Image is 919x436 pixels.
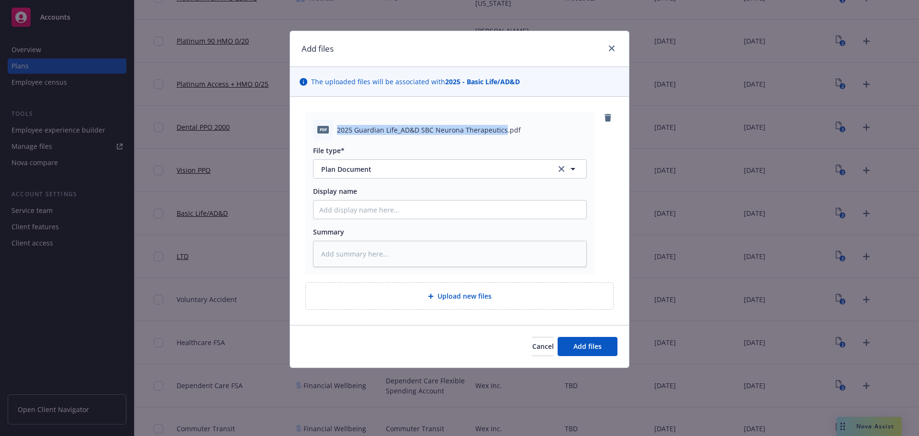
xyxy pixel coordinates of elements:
button: Cancel [532,337,554,356]
span: Upload new files [437,291,492,301]
a: remove [602,112,614,123]
input: Add display name here... [314,201,586,219]
span: Display name [313,187,357,196]
span: Plan Document [321,164,543,174]
strong: 2025 - Basic Life/AD&D [445,77,520,86]
a: close [606,43,617,54]
span: File type* [313,146,345,155]
button: Plan Documentclear selection [313,159,587,179]
div: Upload new files [305,282,614,310]
h1: Add files [302,43,334,55]
span: Add files [573,342,602,351]
span: Summary [313,227,344,236]
span: 2025 Guardian Life_AD&D SBC Neurona Therapeutics.pdf [337,125,521,135]
span: Cancel [532,342,554,351]
span: The uploaded files will be associated with [311,77,520,87]
button: Add files [558,337,617,356]
span: pdf [317,126,329,133]
a: clear selection [556,163,567,175]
